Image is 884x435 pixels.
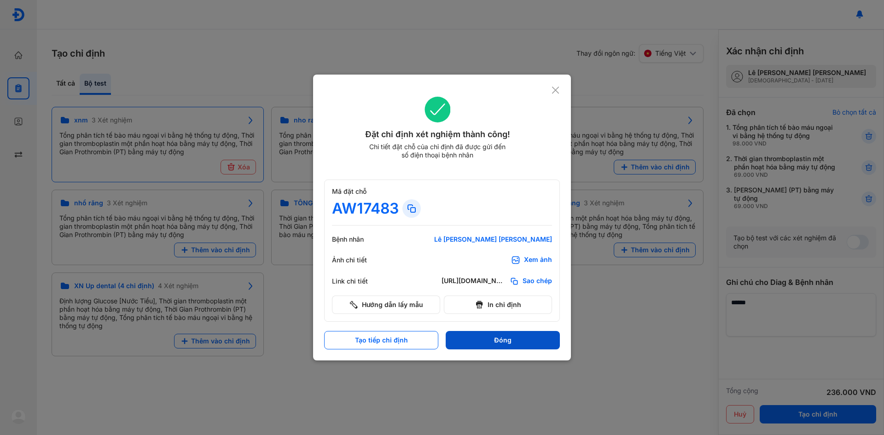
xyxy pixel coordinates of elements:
[446,331,560,349] button: Đóng
[332,256,387,264] div: Ảnh chi tiết
[444,296,552,314] button: In chỉ định
[523,277,552,286] span: Sao chép
[332,296,440,314] button: Hướng dẫn lấy mẫu
[324,128,551,141] div: Đặt chỉ định xét nghiệm thành công!
[332,187,552,196] div: Mã đặt chỗ
[434,235,552,244] div: Lê [PERSON_NAME] [PERSON_NAME]
[442,277,506,286] div: [URL][DOMAIN_NAME]
[332,199,399,218] div: AW17483
[524,255,552,265] div: Xem ảnh
[332,277,387,285] div: Link chi tiết
[365,143,510,159] div: Chi tiết đặt chỗ của chỉ định đã được gửi đến số điện thoại bệnh nhân
[332,235,387,244] div: Bệnh nhân
[324,331,438,349] button: Tạo tiếp chỉ định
